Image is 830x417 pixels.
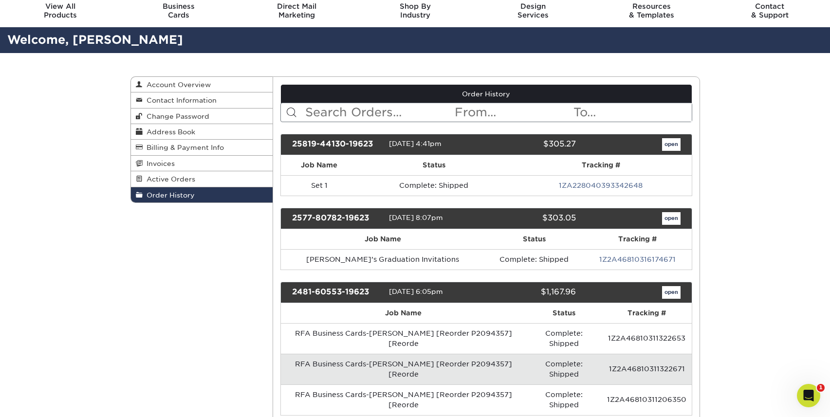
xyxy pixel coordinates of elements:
[357,175,510,196] td: Complete: Shipped
[1,2,120,11] span: View All
[662,138,681,151] a: open
[711,2,829,19] div: & Support
[356,2,474,11] span: Shop By
[131,92,273,108] a: Contact Information
[592,2,711,19] div: & Templates
[389,140,442,147] span: [DATE] 4:41pm
[285,138,389,151] div: 25819-44130-19623
[285,212,389,225] div: 2577-80782-19623
[602,384,691,415] td: 1Z2A46810311206350
[526,384,602,415] td: Complete: Shipped
[711,2,829,11] span: Contact
[281,303,526,323] th: Job Name
[389,288,443,295] span: [DATE] 6:05pm
[485,229,584,249] th: Status
[1,2,120,19] div: Products
[131,140,273,155] a: Billing & Payment Info
[143,191,195,199] span: Order History
[131,124,273,140] a: Address Book
[143,112,209,120] span: Change Password
[131,187,273,202] a: Order History
[479,212,583,225] div: $303.05
[281,354,526,384] td: RFA Business Cards-[PERSON_NAME] [Reorder P2094357] [Reorde
[281,384,526,415] td: RFA Business Cards-[PERSON_NAME] [Reorder P2094357] [Reorde
[143,160,175,167] span: Invoices
[526,354,602,384] td: Complete: Shipped
[238,2,356,11] span: Direct Mail
[131,156,273,171] a: Invoices
[143,96,217,104] span: Contact Information
[817,384,825,392] span: 1
[281,85,692,103] a: Order History
[285,286,389,299] div: 2481-60553-19623
[602,323,691,354] td: 1Z2A46810311322653
[599,255,676,263] a: 1Z2A46810316174671
[454,103,572,122] input: From...
[479,286,583,299] div: $1,167.96
[281,155,357,175] th: Job Name
[797,384,820,407] iframe: Intercom live chat
[143,144,224,151] span: Billing & Payment Info
[2,387,83,414] iframe: Google Customer Reviews
[510,155,691,175] th: Tracking #
[143,128,195,136] span: Address Book
[281,323,526,354] td: RFA Business Cards-[PERSON_NAME] [Reorder P2094357] [Reorde
[119,2,238,11] span: Business
[479,138,583,151] div: $305.27
[584,229,692,249] th: Tracking #
[559,181,643,189] a: 1ZA228040393342648
[143,175,195,183] span: Active Orders
[572,103,691,122] input: To...
[662,286,681,299] a: open
[602,354,691,384] td: 1Z2A46810311322671
[143,81,211,89] span: Account Overview
[526,323,602,354] td: Complete: Shipped
[474,2,592,11] span: Design
[281,229,485,249] th: Job Name
[592,2,711,11] span: Resources
[119,2,238,19] div: Cards
[662,212,681,225] a: open
[485,249,584,270] td: Complete: Shipped
[356,2,474,19] div: Industry
[304,103,454,122] input: Search Orders...
[131,109,273,124] a: Change Password
[238,2,356,19] div: Marketing
[474,2,592,19] div: Services
[131,77,273,92] a: Account Overview
[281,249,485,270] td: [PERSON_NAME]’s Graduation Invitations
[131,171,273,187] a: Active Orders
[357,155,510,175] th: Status
[389,214,443,221] span: [DATE] 8:07pm
[281,175,357,196] td: Set 1
[602,303,691,323] th: Tracking #
[526,303,602,323] th: Status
